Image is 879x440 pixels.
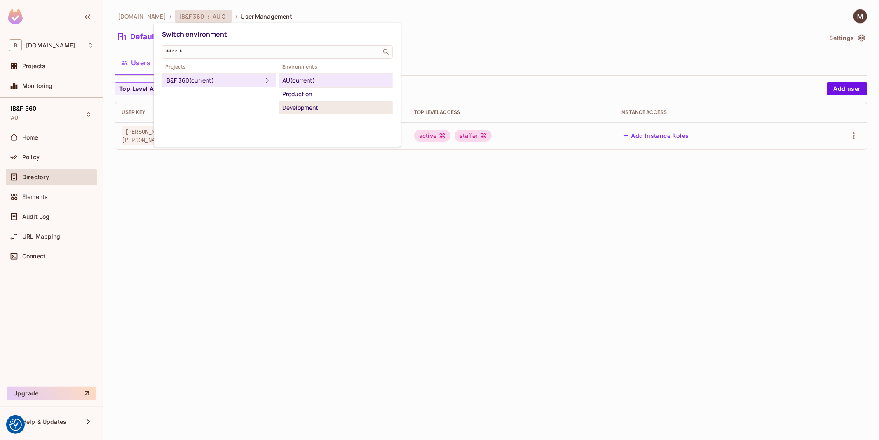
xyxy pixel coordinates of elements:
[162,64,276,70] span: Projects
[9,419,22,431] img: Revisit consent button
[282,76,389,85] div: AU (current)
[9,419,22,431] button: Consent Preferences
[279,64,393,70] span: Environments
[165,76,263,85] div: IB&F 360 (current)
[282,103,389,113] div: Development
[282,89,389,99] div: Production
[162,30,227,39] span: Switch environment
